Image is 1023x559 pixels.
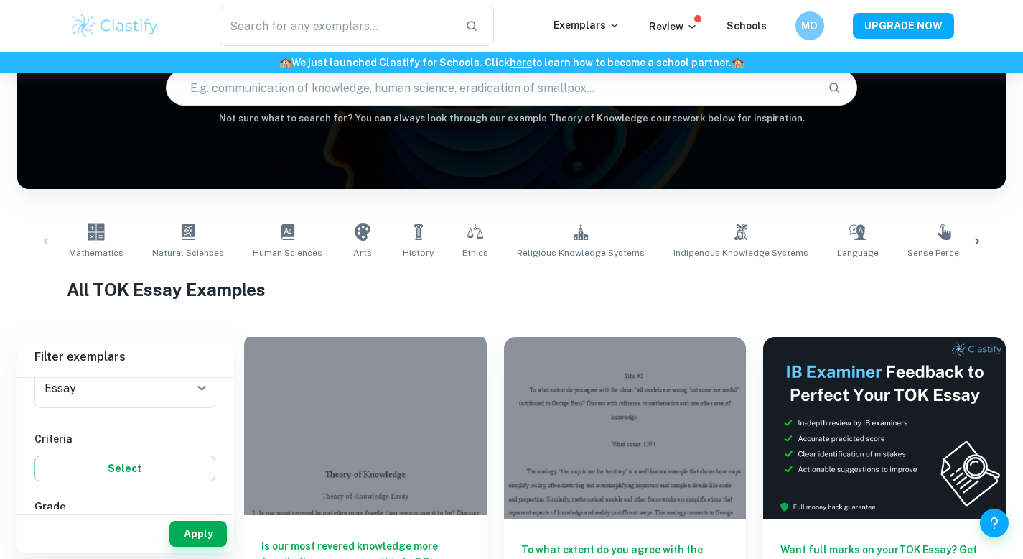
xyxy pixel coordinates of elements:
[727,20,767,32] a: Schools
[801,18,818,34] h6: MO
[673,246,808,259] span: Indigenous Knowledge Systems
[152,246,224,259] span: Natural Sciences
[34,431,215,447] h6: Criteria
[822,75,846,100] button: Search
[167,68,817,108] input: E.g. communication of knowledge, human science, eradication of smallpox...
[980,509,1009,537] button: Help and Feedback
[17,337,233,377] h6: Filter exemplars
[462,246,488,259] span: Ethics
[553,17,620,33] p: Exemplars
[649,19,698,34] p: Review
[17,111,1006,126] h6: Not sure what to search for? You can always look through our example Theory of Knowledge coursewo...
[763,337,1006,519] img: Thumbnail
[837,246,879,259] span: Language
[279,57,291,68] span: 🏫
[34,456,215,481] button: Select
[69,246,123,259] span: Mathematics
[34,368,215,408] div: Essay
[907,246,981,259] span: Sense Perception
[517,246,645,259] span: Religious Knowledge Systems
[67,277,956,302] h1: All TOK Essay Examples
[732,57,744,68] span: 🏫
[253,246,322,259] span: Human Sciences
[510,57,532,68] a: here
[403,246,434,259] span: History
[220,6,454,46] input: Search for any exemplars...
[70,11,161,40] img: Clastify logo
[853,13,954,39] button: UPGRADE NOW
[795,11,824,40] button: MO
[34,499,215,514] h6: Grade
[3,55,1020,70] h6: We just launched Clastify for Schools. Click to learn how to become a school partner.
[353,246,372,259] span: Arts
[169,521,227,547] button: Apply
